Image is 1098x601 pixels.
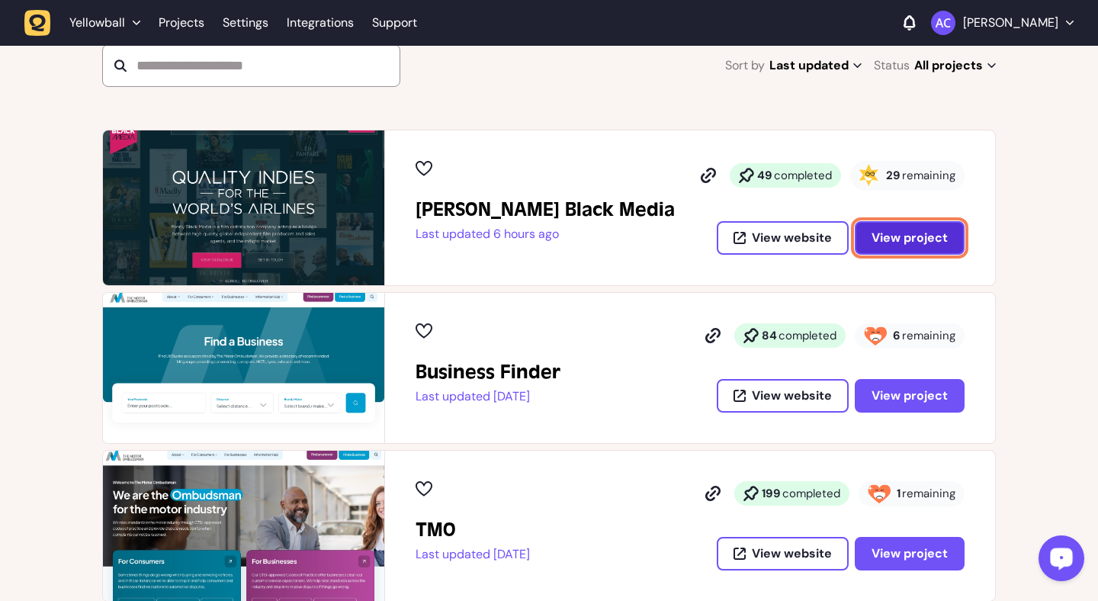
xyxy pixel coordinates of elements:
[931,11,1074,35] button: [PERSON_NAME]
[886,168,901,183] strong: 29
[872,230,948,246] span: View project
[223,9,268,37] a: Settings
[897,486,901,501] strong: 1
[855,379,965,413] button: View project
[893,328,901,343] strong: 6
[416,389,560,404] p: Last updated [DATE]
[103,130,384,285] img: Penny Black Media
[872,545,948,561] span: View project
[757,168,772,183] strong: 49
[416,547,530,562] p: Last updated [DATE]
[717,221,849,255] button: View website
[1026,529,1090,593] iframe: LiveChat chat widget
[103,293,384,443] img: Business Finder
[902,486,955,501] span: remaining
[725,55,765,76] span: Sort by
[914,55,996,76] span: All projects
[779,328,836,343] span: completed
[872,387,948,403] span: View project
[69,15,125,31] span: Yellowball
[902,328,955,343] span: remaining
[752,390,832,402] span: View website
[769,55,862,76] span: Last updated
[782,486,840,501] span: completed
[717,379,849,413] button: View website
[762,486,781,501] strong: 199
[287,9,354,37] a: Integrations
[762,328,777,343] strong: 84
[416,518,530,542] h2: TMO
[717,537,849,570] button: View website
[874,55,910,76] span: Status
[855,537,965,570] button: View project
[752,232,832,244] span: View website
[103,451,384,601] img: TMO
[855,221,965,255] button: View project
[752,548,832,560] span: View website
[159,9,204,37] a: Projects
[963,15,1058,31] p: [PERSON_NAME]
[931,11,955,35] img: Ameet Chohan
[774,168,832,183] span: completed
[416,360,560,384] h2: Business Finder
[416,198,675,222] h2: Penny Black Media
[24,9,149,37] button: Yellowball
[372,15,417,31] a: Support
[902,168,955,183] span: remaining
[416,227,675,242] p: Last updated 6 hours ago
